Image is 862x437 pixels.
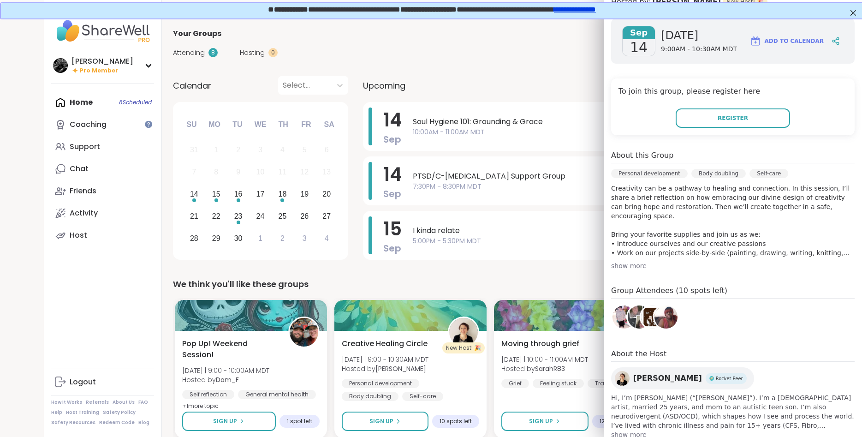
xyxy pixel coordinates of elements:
[611,393,855,430] span: Hi, I’m [PERSON_NAME] (“[PERSON_NAME]”). I’m a [DEMOGRAPHIC_DATA] artist, married 25 years, and m...
[51,409,62,416] a: Help
[402,392,443,401] div: Self-care
[70,377,96,387] div: Logout
[611,150,673,161] h4: About this Group
[383,133,401,146] span: Sep
[51,114,154,136] a: Coaching
[295,206,315,226] div: Choose Friday, September 26th, 2025
[190,210,198,222] div: 21
[501,338,579,349] span: Moving through grief
[273,162,292,182] div: Not available Thursday, September 11th, 2025
[66,409,99,416] a: Host Training
[413,225,791,236] span: I kinda relate
[53,58,68,73] img: Alan_N
[279,166,287,178] div: 11
[375,364,426,373] b: [PERSON_NAME]
[618,86,847,99] h4: To join this group, please register here
[295,162,315,182] div: Not available Friday, September 12th, 2025
[611,261,855,270] div: show more
[300,210,309,222] div: 26
[273,185,292,204] div: Choose Thursday, September 18th, 2025
[206,140,226,160] div: Not available Monday, September 1st, 2025
[640,304,666,330] a: alincia251990
[750,36,761,47] img: ShareWell Logomark
[213,417,237,425] span: Sign Up
[234,188,243,200] div: 16
[258,144,262,156] div: 3
[190,188,198,200] div: 14
[206,228,226,248] div: Choose Monday, September 29th, 2025
[615,371,630,386] img: Jenne
[317,228,337,248] div: Choose Saturday, October 4th, 2025
[718,114,748,122] span: Register
[626,304,652,330] a: Taytay2025
[303,144,307,156] div: 5
[51,15,154,47] img: ShareWell Nav Logo
[51,371,154,393] a: Logout
[228,162,248,182] div: Not available Tuesday, September 9th, 2025
[70,142,100,152] div: Support
[184,140,204,160] div: Not available Sunday, August 31st, 2025
[633,373,702,384] span: [PERSON_NAME]
[413,116,791,127] span: Soul Hygiene 101: Grounding & Grace
[145,120,152,128] iframe: Spotlight
[204,114,225,135] div: Mo
[611,285,855,299] h4: Group Attendees (10 spots left)
[533,379,584,388] div: Feeling stuck
[250,140,270,160] div: Not available Wednesday, September 3rd, 2025
[51,419,95,426] a: Safety Resources
[641,305,664,329] img: alincia251990
[256,210,265,222] div: 24
[749,169,788,178] div: Self-care
[240,48,265,58] span: Hosting
[661,45,737,54] span: 9:00AM - 10:30AM MDT
[383,187,401,200] span: Sep
[51,202,154,224] a: Activity
[80,67,118,75] span: Pro Member
[383,216,402,242] span: 15
[369,417,393,425] span: Sign Up
[342,392,398,401] div: Body doubling
[238,390,316,399] div: General mental health
[190,232,198,245] div: 28
[273,114,293,135] div: Th
[342,412,428,431] button: Sign Up
[322,188,331,200] div: 20
[746,30,828,52] button: Add to Calendar
[413,182,791,192] span: 7:30PM - 8:30PM MDT
[184,228,204,248] div: Choose Sunday, September 28th, 2025
[212,232,220,245] div: 29
[363,79,405,92] span: Upcoming
[51,399,82,406] a: How It Works
[236,166,240,178] div: 9
[295,185,315,204] div: Choose Friday, September 19th, 2025
[181,114,202,135] div: Su
[51,136,154,158] a: Support
[630,39,648,56] span: 14
[234,210,243,222] div: 23
[611,367,754,389] a: Jenne[PERSON_NAME]Rocket PeerRocket Peer
[70,208,98,218] div: Activity
[529,417,553,425] span: Sign Up
[228,185,248,204] div: Choose Tuesday, September 16th, 2025
[296,114,316,135] div: Fr
[256,166,265,178] div: 10
[250,162,270,182] div: Not available Wednesday, September 10th, 2025
[206,185,226,204] div: Choose Monday, September 15th, 2025
[290,318,318,347] img: Dom_F
[273,206,292,226] div: Choose Thursday, September 25th, 2025
[86,399,109,406] a: Referrals
[295,228,315,248] div: Choose Friday, October 3rd, 2025
[70,164,89,174] div: Chat
[216,375,239,384] b: Dom_F
[273,140,292,160] div: Not available Thursday, September 4th, 2025
[236,144,240,156] div: 2
[183,139,338,249] div: month 2025-09
[273,228,292,248] div: Choose Thursday, October 2nd, 2025
[228,206,248,226] div: Choose Tuesday, September 23rd, 2025
[182,412,276,431] button: Sign Up
[71,56,133,66] div: [PERSON_NAME]
[212,188,220,200] div: 15
[138,419,149,426] a: Blog
[206,162,226,182] div: Not available Monday, September 8th, 2025
[250,114,270,135] div: We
